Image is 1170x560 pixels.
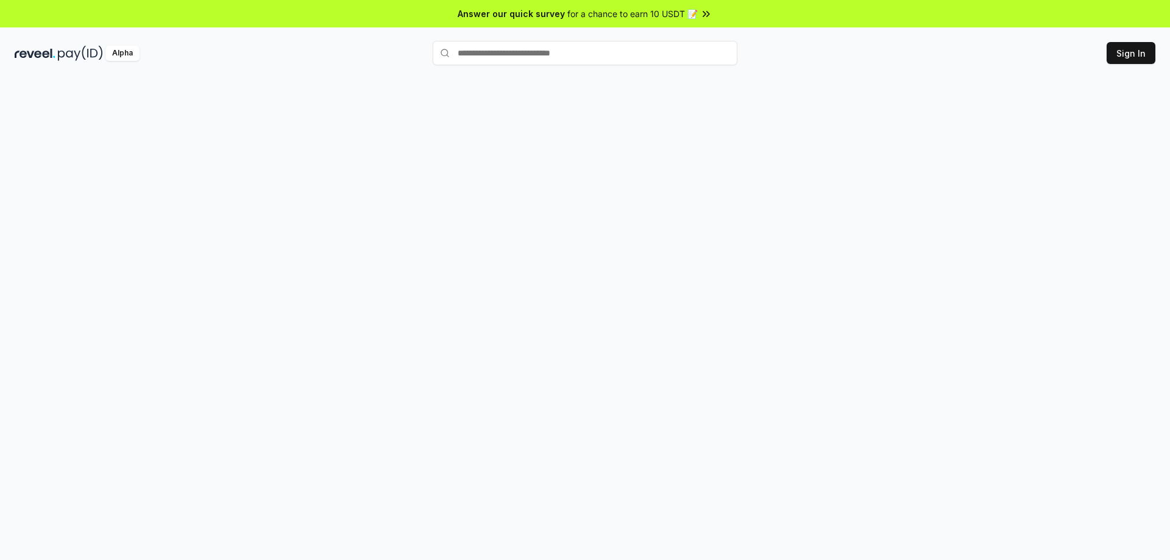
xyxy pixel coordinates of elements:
[1107,42,1155,64] button: Sign In
[567,7,698,20] span: for a chance to earn 10 USDT 📝
[458,7,565,20] span: Answer our quick survey
[58,46,103,61] img: pay_id
[15,46,55,61] img: reveel_dark
[105,46,140,61] div: Alpha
